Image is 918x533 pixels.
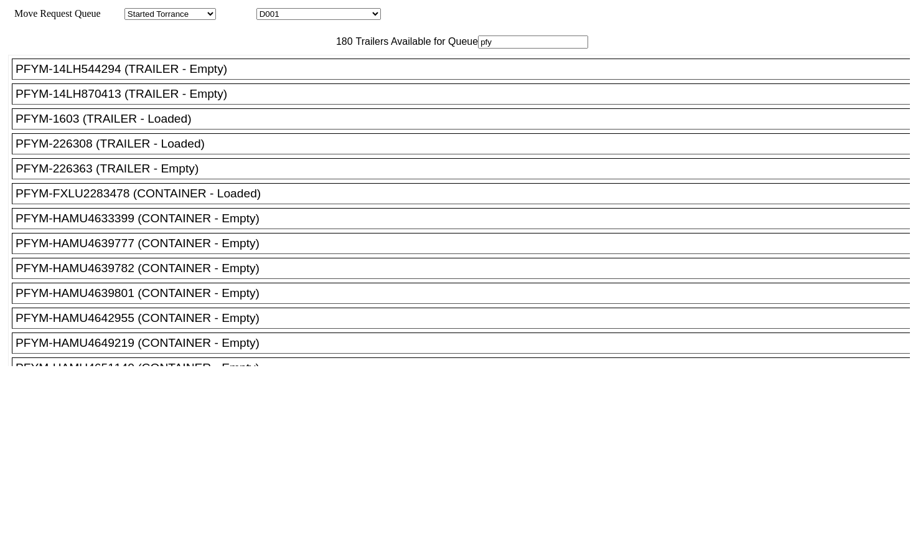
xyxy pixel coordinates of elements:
[478,35,588,49] input: Filter Available Trailers
[16,262,917,275] div: PFYM-HAMU4639782 (CONTAINER - Empty)
[218,8,254,19] span: Location
[16,137,917,151] div: PFYM-226308 (TRAILER - Loaded)
[16,361,917,375] div: PFYM-HAMU4651140 (CONTAINER - Empty)
[353,36,479,47] span: Trailers Available for Queue
[16,112,917,126] div: PFYM-1603 (TRAILER - Loaded)
[16,162,917,176] div: PFYM-226363 (TRAILER - Empty)
[16,311,917,325] div: PFYM-HAMU4642955 (CONTAINER - Empty)
[16,286,917,300] div: PFYM-HAMU4639801 (CONTAINER - Empty)
[16,336,917,350] div: PFYM-HAMU4649219 (CONTAINER - Empty)
[16,62,917,76] div: PFYM-14LH544294 (TRAILER - Empty)
[16,237,917,250] div: PFYM-HAMU4639777 (CONTAINER - Empty)
[103,8,122,19] span: Area
[8,8,101,19] span: Move Request Queue
[330,36,353,47] span: 180
[16,87,917,101] div: PFYM-14LH870413 (TRAILER - Empty)
[16,212,917,225] div: PFYM-HAMU4633399 (CONTAINER - Empty)
[16,187,917,200] div: PFYM-FXLU2283478 (CONTAINER - Loaded)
